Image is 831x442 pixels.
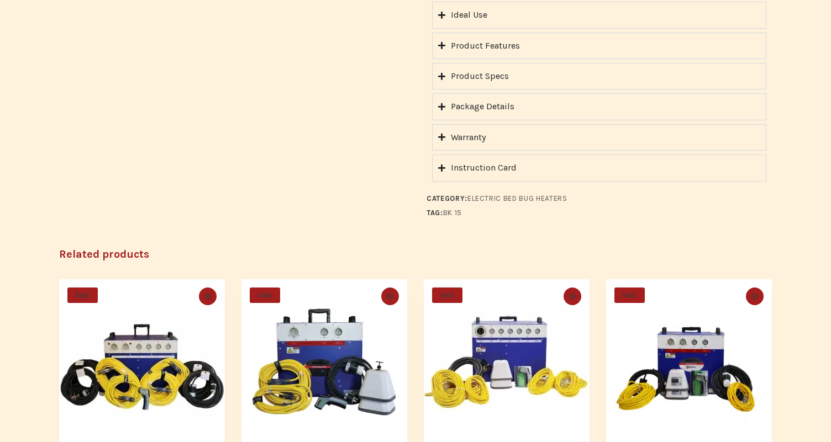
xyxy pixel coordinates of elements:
div: Product Specs [451,69,509,83]
summary: Ideal Use [432,2,766,28]
button: Quick view toggle [199,287,217,305]
summary: Warranty [432,124,766,151]
span: SALE [250,287,280,303]
a: BK 15 [443,209,462,217]
summary: Instruction Card [432,155,766,181]
span: SALE [614,287,645,303]
button: Quick view toggle [381,287,399,305]
summary: Package Details [432,93,766,120]
span: SALE [432,287,462,303]
span: Tag: [427,207,772,219]
summary: Product Features [432,33,766,59]
div: Accordion. Open links with Enter or Space, close with Escape, and navigate with Arrow Keys [432,2,766,181]
span: SALE [67,287,98,303]
div: Ideal Use [451,8,487,22]
h2: Related products [59,246,772,263]
span: Category: [427,193,772,204]
button: Quick view toggle [746,287,764,305]
button: Quick view toggle [564,287,581,305]
div: Warranty [451,130,486,145]
div: Product Features [451,39,520,53]
div: Instruction Card [451,161,517,175]
a: Electric Bed Bug Heaters [467,194,567,203]
div: Package Details [451,99,514,114]
summary: Product Specs [432,63,766,89]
